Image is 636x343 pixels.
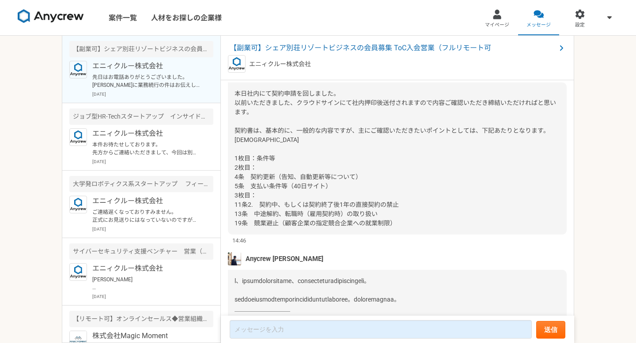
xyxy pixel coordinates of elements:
p: [PERSON_NAME] Anycrewの[PERSON_NAME]と申します。 サービスのご利用、ありがとうございます。 ご経験を拝見し、こちらの案件でご活躍いただけるのではないかと思い、お... [92,276,201,291]
p: エニィクルー株式会社 [92,196,201,206]
div: 【副業可】シェア別荘リゾートビジネスの会員募集 ToC入会営業（フルリモート可 [69,41,213,57]
p: エニィクルー株式会社 [249,60,311,69]
div: 【リモート可】オンラインセールス◆営業組織の出力を最大化する営業支援サービス [69,311,213,327]
p: [DATE] [92,91,213,97]
img: tomoya_yamashita.jpeg [228,252,241,265]
span: Anycrew [PERSON_NAME] [246,254,323,264]
span: 【副業可】シェア別荘リゾートビジネスの会員募集 ToC入会営業（フルリモート可 [230,43,556,53]
img: logo_text_blue_01.png [69,196,87,213]
p: [DATE] [92,158,213,165]
div: サイバーセキュリティ支援ベンチャー 営業（協業先との連携等） [69,243,213,260]
span: 本日社内にて契約申請を回しました。 以前いただきました、クラウドサインにて社内押印後送付されますので内容ご確認いただき締結いただければと思います。 契約書は、基本的に、一般的な内容ですが、主にご... [235,90,556,227]
div: 大学発ロボティクス系スタートアップ フィールドセールス [69,176,213,192]
p: [DATE] [92,293,213,300]
img: logo_text_blue_01.png [69,128,87,146]
div: ジョブ型HR-Techスタートアップ インサイドセールスのマネジメント業務を募集 [69,108,213,125]
img: logo_text_blue_01.png [69,61,87,78]
span: 設定 [575,22,585,29]
span: 14:46 [232,236,246,245]
button: 送信 [536,321,565,339]
img: logo_text_blue_01.png [228,55,246,73]
p: エニィクルー株式会社 [92,61,201,71]
p: 先日はお電話ありがとうございました。 [PERSON_NAME]に業務続行の件はお伝えしましたので、[PERSON_NAME]から何かありましたら[PERSON_NAME]にご連絡いただければと... [92,73,201,89]
p: [DATE] [92,226,213,232]
span: マイページ [485,22,509,29]
img: logo_text_blue_01.png [69,263,87,281]
p: 本件お待たせしております。 先方からご連絡いただきまして、今回は別の方で進めさせていただきたい旨をいただきました。ご紹介に至らず申し訳ございません。 別件シェア別荘の件ご対応の程よろしくお願い致... [92,141,201,157]
img: 8DqYSo04kwAAAAASUVORK5CYII= [18,9,84,23]
p: ご連絡遅くなっておりすみません。 正式にお見送りにはなっていないのですが、よりマッチするFSの方がいるようで、その方にIS→FSでお任せするような方針と伺っております。 正式な回答を促しておりま... [92,208,201,224]
span: メッセージ [526,22,551,29]
p: エニィクルー株式会社 [92,128,201,139]
p: エニィクルー株式会社 [92,263,201,274]
p: 株式会社Magic Moment [92,331,201,341]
